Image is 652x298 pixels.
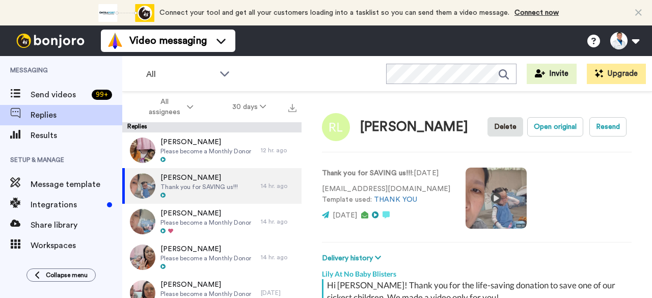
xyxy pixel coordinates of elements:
[26,268,96,282] button: Collapse menu
[130,209,155,234] img: ede576e9-8762-4fa0-9191-b795cf921a1d-thumb.jpg
[322,264,632,279] div: Lily At No Baby Blisters
[322,184,450,205] p: [EMAIL_ADDRESS][DOMAIN_NAME] Template used:
[285,99,300,115] button: Export all results that match these filters now.
[144,97,185,117] span: All assignees
[160,208,251,219] span: [PERSON_NAME]
[160,244,251,254] span: [PERSON_NAME]
[46,271,88,279] span: Collapse menu
[160,219,251,227] span: Please become a Monthly Donor
[130,173,155,199] img: 6faf67f2-1680-487c-a75e-5dbd327e0876-thumb.jpg
[98,4,154,22] div: animation
[124,93,213,121] button: All assignees
[527,117,583,137] button: Open original
[160,254,251,262] span: Please become a Monthly Donor
[374,196,417,203] a: THANK YOU
[31,129,122,142] span: Results
[160,290,251,298] span: Please become a Monthly Donor
[160,173,238,183] span: [PERSON_NAME]
[360,120,468,134] div: [PERSON_NAME]
[130,245,155,270] img: 1d9211b5-0d65-4add-885f-715fa864eda2-thumb.jpg
[159,9,509,16] span: Connect your tool and get all your customers loading into a tasklist so you can send them a video...
[107,33,123,49] img: vm-color.svg
[322,113,350,141] img: Image of Raina Levy
[261,253,296,261] div: 14 hr. ago
[322,253,384,264] button: Delivery history
[160,280,251,290] span: [PERSON_NAME]
[527,64,577,84] button: Invite
[261,289,296,297] div: [DATE]
[288,104,296,112] img: export.svg
[322,170,412,177] strong: Thank you for SAVING us!!!
[146,68,214,80] span: All
[31,199,103,211] span: Integrations
[587,64,646,84] button: Upgrade
[31,178,122,191] span: Message template
[261,146,296,154] div: 12 hr. ago
[129,34,207,48] span: Video messaging
[261,218,296,226] div: 14 hr. ago
[130,138,155,163] img: 4a8a6b2b-54c8-425b-9d69-3a8a79630ffa-thumb.jpg
[487,117,523,137] button: Delete
[160,147,251,155] span: Please become a Monthly Donor
[31,89,88,101] span: Send videos
[160,183,238,191] span: Thank you for SAVING us!!!
[12,34,89,48] img: bj-logo-header-white.svg
[122,122,302,132] div: Replies
[514,9,559,16] a: Connect now
[31,109,122,121] span: Replies
[213,98,286,116] button: 30 days
[122,132,302,168] a: [PERSON_NAME]Please become a Monthly Donor12 hr. ago
[261,182,296,190] div: 14 hr. ago
[122,204,302,239] a: [PERSON_NAME]Please become a Monthly Donor14 hr. ago
[92,90,112,100] div: 99 +
[322,168,450,179] p: : [DATE]
[31,219,122,231] span: Share library
[31,239,122,252] span: Workspaces
[122,239,302,275] a: [PERSON_NAME]Please become a Monthly Donor14 hr. ago
[589,117,627,137] button: Resend
[333,212,357,219] span: [DATE]
[122,168,302,204] a: [PERSON_NAME]Thank you for SAVING us!!!14 hr. ago
[160,137,251,147] span: [PERSON_NAME]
